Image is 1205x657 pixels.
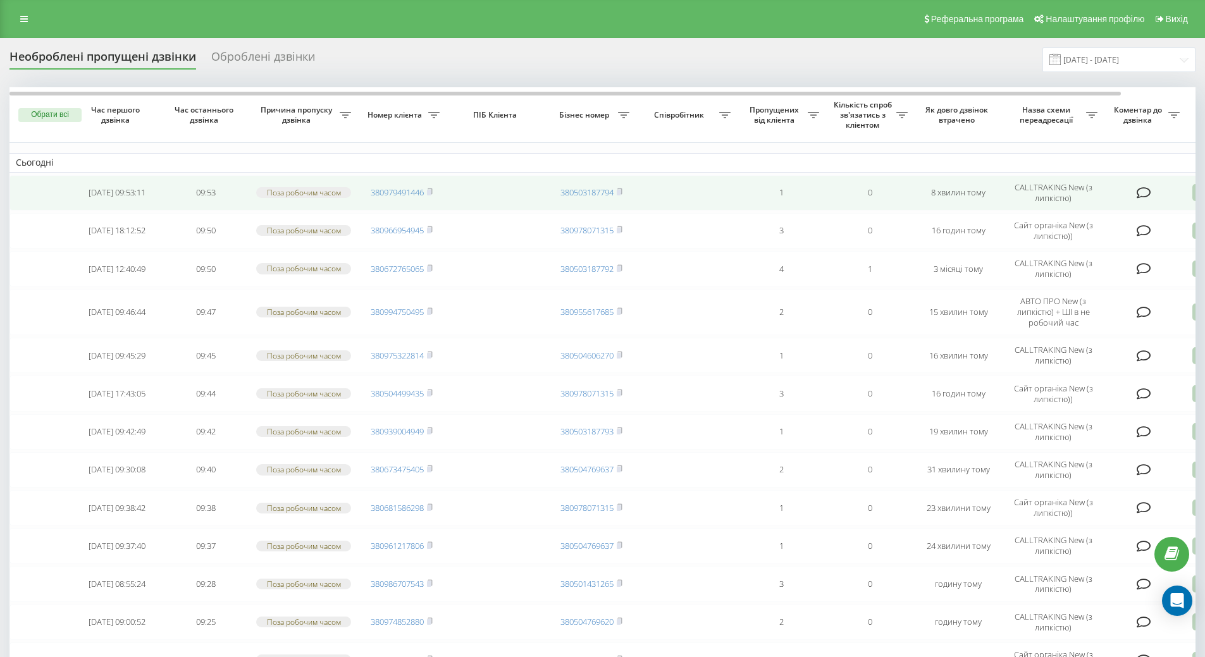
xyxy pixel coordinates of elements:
[1003,213,1104,249] td: Сайт органіка New (з липкістю))
[914,289,1003,335] td: 15 хвилин тому
[825,175,914,211] td: 0
[560,426,614,437] a: 380503187793
[256,350,351,361] div: Поза робочим часом
[1003,338,1104,373] td: CALLTRAKING New (з липкістю)
[371,502,424,513] a: 380681586298
[161,605,250,640] td: 09:25
[737,414,825,450] td: 1
[825,376,914,411] td: 0
[1003,605,1104,640] td: CALLTRAKING New (з липкістю)
[161,213,250,249] td: 09:50
[737,452,825,488] td: 2
[73,490,161,525] td: [DATE] 09:38:42
[1166,14,1188,24] span: Вихід
[73,414,161,450] td: [DATE] 09:42:49
[914,213,1003,249] td: 16 годин тому
[256,187,351,198] div: Поза робочим часом
[560,464,614,475] a: 380504769637
[161,175,250,211] td: 09:53
[914,605,1003,640] td: годину тому
[825,213,914,249] td: 0
[73,289,161,335] td: [DATE] 09:46:44
[931,14,1024,24] span: Реферальна програма
[737,528,825,563] td: 1
[256,105,340,125] span: Причина пропуску дзвінка
[825,251,914,286] td: 1
[371,224,424,236] a: 380966954945
[560,616,614,627] a: 380504769620
[1003,528,1104,563] td: CALLTRAKING New (з липкістю)
[825,605,914,640] td: 0
[161,251,250,286] td: 09:50
[914,414,1003,450] td: 19 хвилин тому
[743,105,808,125] span: Пропущених від клієнта
[211,50,315,70] div: Оброблені дзвінки
[1003,566,1104,601] td: CALLTRAKING New (з липкістю)
[256,225,351,236] div: Поза робочим часом
[256,263,351,274] div: Поза робочим часом
[9,50,196,70] div: Необроблені пропущені дзвінки
[73,605,161,640] td: [DATE] 09:00:52
[825,528,914,563] td: 0
[737,566,825,601] td: 3
[914,566,1003,601] td: годину тому
[73,175,161,211] td: [DATE] 09:53:11
[914,376,1003,411] td: 16 годин тому
[737,376,825,411] td: 3
[1003,251,1104,286] td: CALLTRAKING New (з липкістю)
[737,605,825,640] td: 2
[737,175,825,211] td: 1
[364,110,428,120] span: Номер клієнта
[256,388,351,399] div: Поза робочим часом
[914,251,1003,286] td: 3 місяці тому
[371,540,424,551] a: 380961217806
[1003,414,1104,450] td: CALLTRAKING New (з липкістю)
[914,338,1003,373] td: 16 хвилин тому
[73,251,161,286] td: [DATE] 12:40:49
[832,100,896,130] span: Кількість спроб зв'язатись з клієнтом
[825,490,914,525] td: 0
[83,105,151,125] span: Час першого дзвінка
[1046,14,1144,24] span: Налаштування профілю
[161,452,250,488] td: 09:40
[825,289,914,335] td: 0
[161,376,250,411] td: 09:44
[560,578,614,589] a: 380501431265
[560,350,614,361] a: 380504606270
[371,306,424,317] a: 380994750495
[256,541,351,551] div: Поза робочим часом
[560,388,614,399] a: 380978071315
[1162,586,1192,616] div: Open Intercom Messenger
[825,452,914,488] td: 0
[737,490,825,525] td: 1
[914,175,1003,211] td: 8 хвилин тому
[161,490,250,525] td: 09:38
[371,616,424,627] a: 380974852880
[560,187,614,198] a: 380503187794
[73,213,161,249] td: [DATE] 18:12:52
[1003,452,1104,488] td: CALLTRAKING New (з липкістю)
[256,579,351,589] div: Поза робочим часом
[642,110,719,120] span: Співробітник
[560,306,614,317] a: 380955617685
[1003,490,1104,525] td: Сайт органіка New (з липкістю))
[924,105,992,125] span: Як довго дзвінок втрачено
[371,388,424,399] a: 380504499435
[161,414,250,450] td: 09:42
[161,338,250,373] td: 09:45
[161,289,250,335] td: 09:47
[1003,376,1104,411] td: Сайт органіка New (з липкістю))
[256,426,351,437] div: Поза робочим часом
[371,350,424,361] a: 380975322814
[256,503,351,513] div: Поза робочим часом
[914,452,1003,488] td: 31 хвилину тому
[737,289,825,335] td: 2
[560,502,614,513] a: 380978071315
[914,490,1003,525] td: 23 хвилини тому
[256,464,351,475] div: Поза робочим часом
[161,528,250,563] td: 09:37
[73,566,161,601] td: [DATE] 08:55:24
[371,187,424,198] a: 380979491446
[371,263,424,274] a: 380672765065
[256,307,351,317] div: Поза робочим часом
